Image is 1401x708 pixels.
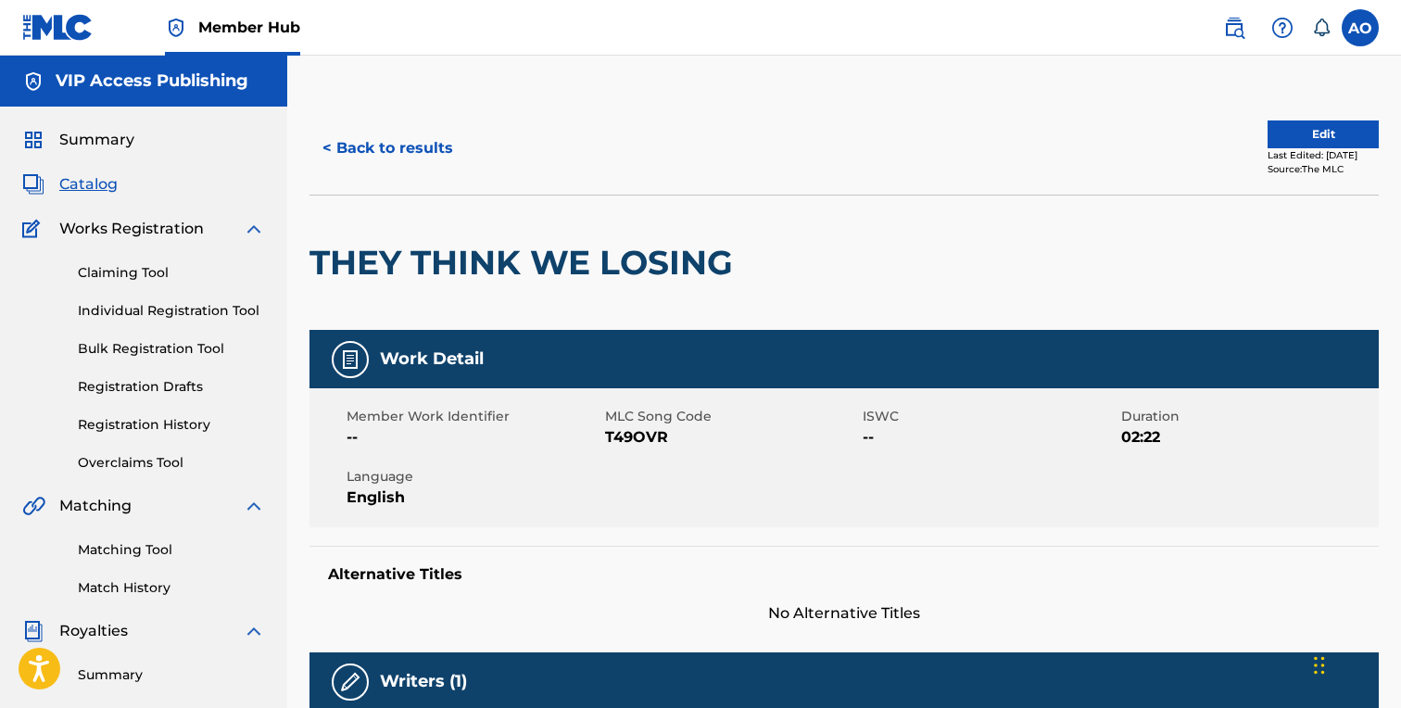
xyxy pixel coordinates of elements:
[78,301,265,321] a: Individual Registration Tool
[59,620,128,642] span: Royalties
[339,671,361,693] img: Writers
[863,426,1117,449] span: --
[59,129,134,151] span: Summary
[59,173,118,196] span: Catalog
[339,348,361,371] img: Work Detail
[78,665,265,685] a: Summary
[22,173,118,196] a: CatalogCatalog
[1121,407,1375,426] span: Duration
[863,407,1117,426] span: ISWC
[198,17,300,38] span: Member Hub
[56,70,248,92] h5: VIP Access Publishing
[380,671,467,692] h5: Writers (1)
[165,17,187,39] img: Top Rightsholder
[1314,638,1325,693] div: Drag
[347,487,600,509] span: English
[1216,9,1253,46] a: Public Search
[328,565,1360,584] h5: Alternative Titles
[22,14,94,41] img: MLC Logo
[22,173,44,196] img: Catalog
[22,620,44,642] img: Royalties
[380,348,484,370] h5: Work Detail
[22,495,45,517] img: Matching
[78,578,265,598] a: Match History
[1308,619,1401,708] iframe: Chat Widget
[1268,162,1379,176] div: Source: The MLC
[1271,17,1294,39] img: help
[1268,120,1379,148] button: Edit
[1268,148,1379,162] div: Last Edited: [DATE]
[1349,444,1401,597] iframe: Resource Center
[309,125,466,171] button: < Back to results
[22,129,44,151] img: Summary
[347,467,600,487] span: Language
[347,407,600,426] span: Member Work Identifier
[22,218,46,240] img: Works Registration
[59,495,132,517] span: Matching
[78,339,265,359] a: Bulk Registration Tool
[243,495,265,517] img: expand
[78,453,265,473] a: Overclaims Tool
[243,218,265,240] img: expand
[1264,9,1301,46] div: Help
[1342,9,1379,46] div: User Menu
[243,620,265,642] img: expand
[22,129,134,151] a: SummarySummary
[309,242,742,284] h2: THEY THINK WE LOSING
[22,70,44,93] img: Accounts
[309,602,1379,625] span: No Alternative Titles
[605,426,859,449] span: T49OVR
[1312,19,1331,37] div: Notifications
[78,540,265,560] a: Matching Tool
[59,218,204,240] span: Works Registration
[1121,426,1375,449] span: 02:22
[1223,17,1245,39] img: search
[78,263,265,283] a: Claiming Tool
[78,415,265,435] a: Registration History
[78,377,265,397] a: Registration Drafts
[347,426,600,449] span: --
[605,407,859,426] span: MLC Song Code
